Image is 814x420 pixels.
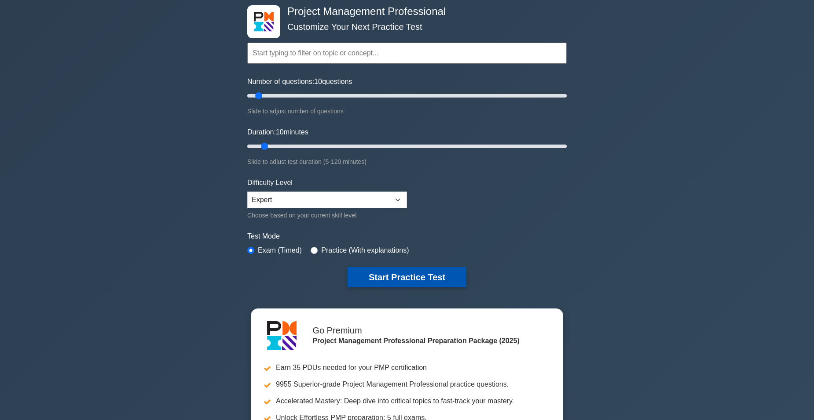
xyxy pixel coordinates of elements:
[258,245,302,256] label: Exam (Timed)
[321,245,409,256] label: Practice (With explanations)
[247,106,567,116] div: Slide to adjust number of questions
[247,76,352,87] label: Number of questions: questions
[247,210,407,221] div: Choose based on your current skill level
[247,43,567,64] input: Start typing to filter on topic or concept...
[247,231,567,242] label: Test Mode
[247,156,567,167] div: Slide to adjust test duration (5-120 minutes)
[314,78,322,85] span: 10
[348,267,466,287] button: Start Practice Test
[284,5,524,18] h4: Project Management Professional
[247,127,308,138] label: Duration: minutes
[276,128,284,136] span: 10
[247,177,293,188] label: Difficulty Level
